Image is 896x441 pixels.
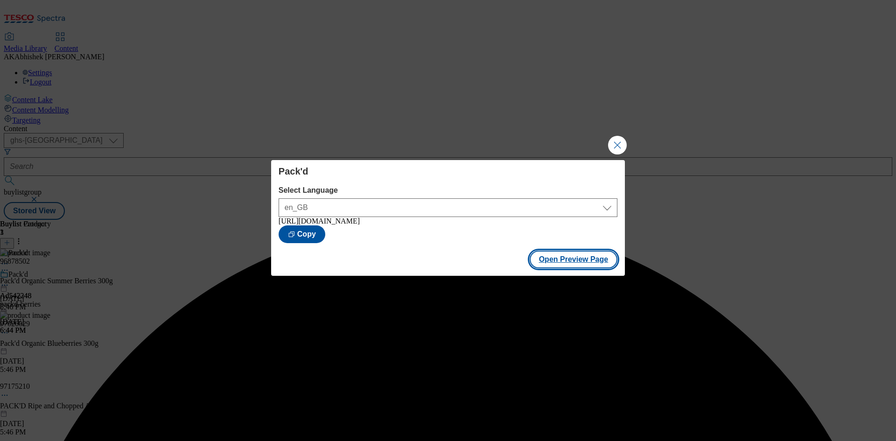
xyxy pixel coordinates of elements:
button: Copy [279,225,325,243]
div: [URL][DOMAIN_NAME] [279,217,617,225]
div: Modal [271,160,625,276]
button: Open Preview Page [530,251,618,268]
button: Close Modal [608,136,627,154]
label: Select Language [279,186,617,195]
h4: Pack'd [279,166,617,177]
